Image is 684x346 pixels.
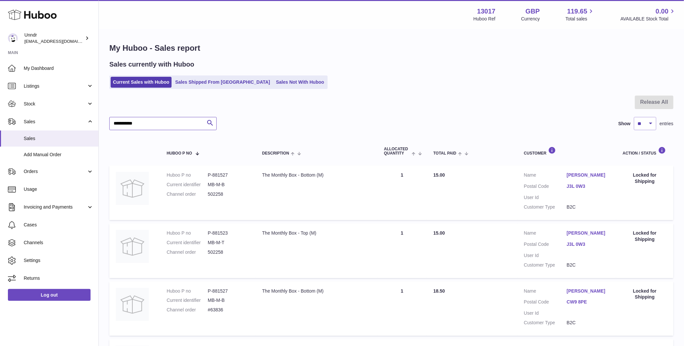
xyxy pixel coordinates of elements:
[274,77,326,88] a: Sales Not With Huboo
[377,165,427,220] td: 1
[24,83,87,89] span: Listings
[526,7,540,16] strong: GBP
[24,186,94,192] span: Usage
[111,77,172,88] a: Current Sales with Huboo
[208,182,249,188] dd: MB-M-B
[524,262,567,268] dt: Customer Type
[567,288,610,294] a: [PERSON_NAME]
[524,147,610,156] div: Customer
[116,172,149,205] img: no-photo.jpg
[567,320,610,326] dd: B2C
[567,230,610,236] a: [PERSON_NAME]
[167,307,208,313] dt: Channel order
[384,147,410,156] span: ALLOCATED Quantity
[208,191,249,197] dd: 502258
[262,172,371,178] div: The Monthly Box - Bottom (M)
[567,204,610,210] dd: B2C
[24,152,94,158] span: Add Manual Order
[524,252,567,259] dt: User Id
[524,230,567,238] dt: Name
[24,240,94,246] span: Channels
[24,39,97,44] span: [EMAIL_ADDRESS][DOMAIN_NAME]
[24,168,87,175] span: Orders
[433,151,456,156] span: Total paid
[208,297,249,303] dd: MB-M-B
[567,172,610,178] a: [PERSON_NAME]
[660,121,673,127] span: entries
[565,16,595,22] span: Total sales
[167,240,208,246] dt: Current identifier
[524,194,567,201] dt: User Id
[377,223,427,278] td: 1
[262,230,371,236] div: The Monthly Box - Top (M)
[623,230,667,243] div: Locked for Shipping
[524,204,567,210] dt: Customer Type
[567,7,587,16] span: 119.65
[620,7,676,22] a: 0.00 AVAILABLE Stock Total
[477,7,496,16] strong: 13017
[524,183,567,191] dt: Postal Code
[521,16,540,22] div: Currency
[116,288,149,321] img: no-photo.jpg
[24,101,87,107] span: Stock
[567,241,610,247] a: J3L 0W3
[433,288,445,294] span: 18.50
[474,16,496,22] div: Huboo Ref
[167,288,208,294] dt: Huboo P no
[618,121,631,127] label: Show
[167,151,192,156] span: Huboo P no
[109,43,673,53] h1: My Huboo - Sales report
[167,297,208,303] dt: Current identifier
[208,249,249,255] dd: 502258
[167,249,208,255] dt: Channel order
[24,32,84,44] div: Unndr
[262,288,371,294] div: The Monthly Box - Bottom (M)
[656,7,669,16] span: 0.00
[24,257,94,264] span: Settings
[567,299,610,305] a: CW9 8PE
[565,7,595,22] a: 119.65 Total sales
[167,182,208,188] dt: Current identifier
[208,240,249,246] dd: MB-M-T
[173,77,272,88] a: Sales Shipped From [GEOGRAPHIC_DATA]
[208,307,249,313] dd: #63836
[524,241,567,249] dt: Postal Code
[24,222,94,228] span: Cases
[433,172,445,178] span: 15.00
[623,288,667,301] div: Locked for Shipping
[524,288,567,296] dt: Name
[24,119,87,125] span: Sales
[623,172,667,185] div: Locked for Shipping
[8,33,18,43] img: sofiapanwar@gmail.com
[567,183,610,189] a: J3L 0W3
[24,65,94,72] span: My Dashboard
[433,230,445,236] span: 15.00
[377,281,427,336] td: 1
[116,230,149,263] img: no-photo.jpg
[567,262,610,268] dd: B2C
[24,275,94,281] span: Returns
[524,299,567,307] dt: Postal Code
[620,16,676,22] span: AVAILABLE Stock Total
[24,204,87,210] span: Invoicing and Payments
[208,172,249,178] dd: P-881527
[8,289,91,301] a: Log out
[208,230,249,236] dd: P-881523
[24,135,94,142] span: Sales
[167,191,208,197] dt: Channel order
[524,320,567,326] dt: Customer Type
[524,172,567,180] dt: Name
[262,151,289,156] span: Description
[167,172,208,178] dt: Huboo P no
[623,147,667,156] div: Action / Status
[109,60,194,69] h2: Sales currently with Huboo
[524,310,567,316] dt: User Id
[167,230,208,236] dt: Huboo P no
[208,288,249,294] dd: P-881527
